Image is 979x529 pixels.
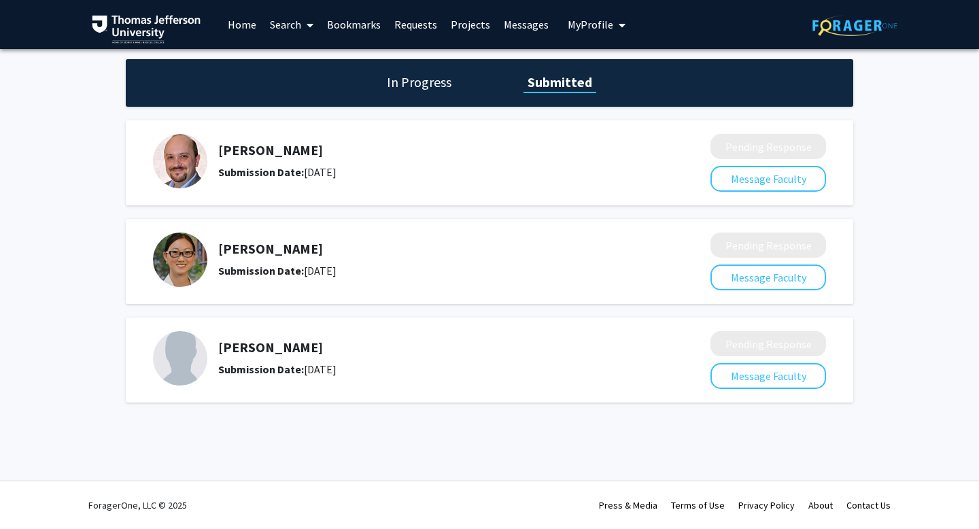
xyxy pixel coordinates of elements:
div: [DATE] [218,164,638,180]
a: Message Faculty [710,271,826,284]
b: Submission Date: [218,264,304,277]
a: Press & Media [599,499,657,511]
h5: [PERSON_NAME] [218,142,638,158]
button: Message Faculty [710,264,826,290]
b: Submission Date: [218,362,304,376]
a: Privacy Policy [738,499,795,511]
button: Message Faculty [710,363,826,389]
button: Pending Response [710,134,826,159]
div: ForagerOne, LLC © 2025 [88,481,187,529]
img: Thomas Jefferson University Logo [92,15,201,44]
img: ForagerOne Logo [812,15,897,36]
a: Messages [497,1,555,48]
a: Contact Us [846,499,891,511]
a: Message Faculty [710,369,826,383]
h1: In Progress [383,73,456,92]
button: Pending Response [710,331,826,356]
span: My Profile [568,18,613,31]
a: Projects [444,1,497,48]
img: Profile Picture [153,134,207,188]
div: [DATE] [218,262,638,279]
a: About [808,499,833,511]
a: Terms of Use [671,499,725,511]
img: Profile Picture [153,233,207,287]
a: Home [221,1,263,48]
button: Message Faculty [710,166,826,192]
iframe: Chat [10,468,58,519]
button: Pending Response [710,233,826,258]
div: [DATE] [218,361,638,377]
h5: [PERSON_NAME] [218,241,638,257]
h5: [PERSON_NAME] [218,339,638,356]
h1: Submitted [523,73,596,92]
a: Message Faculty [710,172,826,186]
a: Search [263,1,320,48]
b: Submission Date: [218,165,304,179]
img: Profile Picture [153,331,207,386]
a: Requests [388,1,444,48]
a: Bookmarks [320,1,388,48]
